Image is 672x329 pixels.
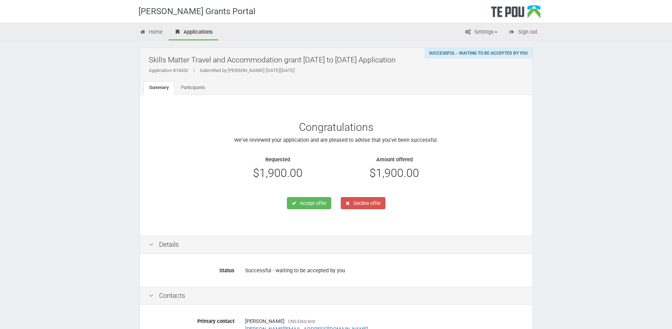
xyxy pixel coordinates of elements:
span: | [188,68,200,73]
div: Contacts [140,287,532,305]
h2: Congratulations [166,121,506,133]
a: Participants [175,81,211,95]
span: CNS Educator [288,319,315,324]
a: Settings [459,25,503,40]
a: Applications [169,25,218,40]
div: We've reviewed your application and are pleased to advise that you've been successful. [166,121,506,210]
div: Successful - waiting to be accepted by you [245,264,524,277]
div: Application #14332 Submitted by [PERSON_NAME] [DATE][DATE] [149,67,527,74]
label: Status [143,264,240,274]
button: Decline offer [341,197,385,209]
a: Home [134,25,168,40]
div: Requested [225,156,331,163]
a: Sign out [503,25,543,40]
button: Accept offer [287,197,331,209]
div: Te Pou Logo [491,5,541,23]
div: $1,900.00 [225,167,331,180]
div: Details [140,236,532,254]
label: Primary contact [143,315,240,325]
div: Amount offered [341,156,447,163]
div: Successful - waiting to be accepted by you [424,48,532,58]
div: $1,900.00 [341,167,447,180]
h2: Skills Matter Travel and Accommodation grant [DATE] to [DATE] Application [149,51,527,68]
a: Summary [143,81,175,95]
